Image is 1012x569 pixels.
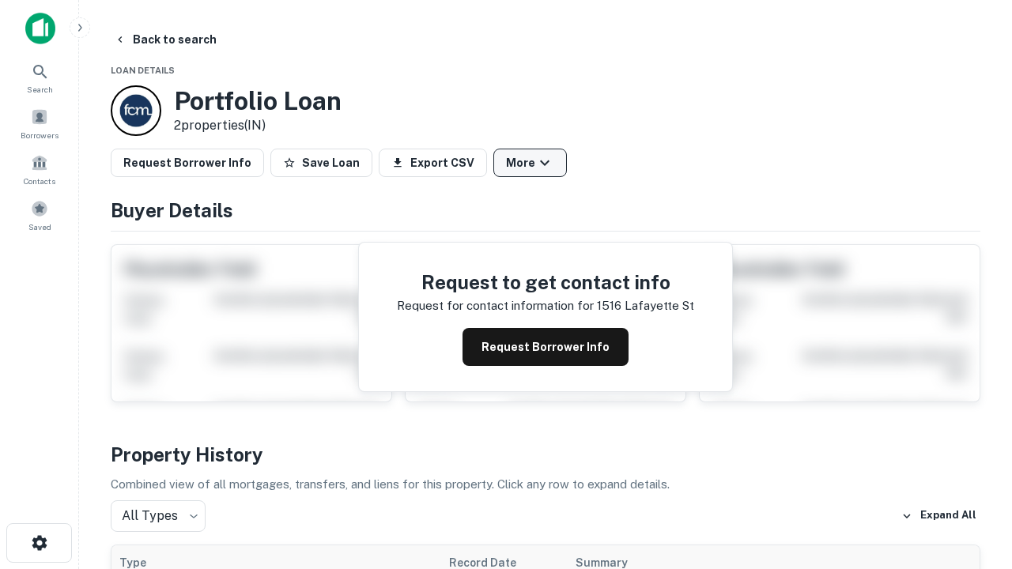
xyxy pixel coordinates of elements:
button: Expand All [897,504,980,528]
button: More [493,149,567,177]
button: Back to search [108,25,223,54]
button: Export CSV [379,149,487,177]
div: All Types [111,500,206,532]
p: 2 properties (IN) [174,116,342,135]
iframe: Chat Widget [933,443,1012,518]
span: Saved [28,220,51,233]
a: Search [5,56,74,99]
h4: Request to get contact info [397,268,694,296]
h4: Property History [111,440,980,469]
button: Request Borrower Info [111,149,264,177]
span: Borrowers [21,129,59,141]
span: Search [27,83,53,96]
p: Combined view of all mortgages, transfers, and liens for this property. Click any row to expand d... [111,475,980,494]
span: Loan Details [111,66,175,75]
a: Borrowers [5,102,74,145]
h3: Portfolio Loan [174,86,342,116]
h4: Buyer Details [111,196,980,224]
img: capitalize-icon.png [25,13,55,44]
p: Request for contact information for [397,296,594,315]
span: Contacts [24,175,55,187]
a: Saved [5,194,74,236]
button: Save Loan [270,149,372,177]
a: Contacts [5,148,74,190]
button: Request Borrower Info [463,328,629,366]
p: 1516 lafayette st [597,296,694,315]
